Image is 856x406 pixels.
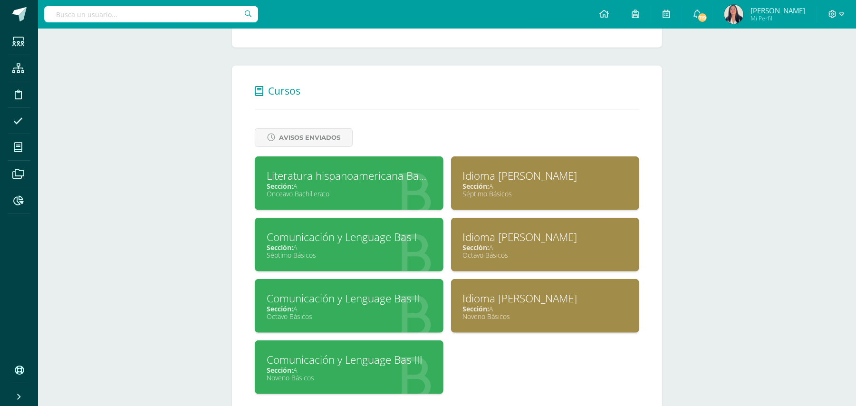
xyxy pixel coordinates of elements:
[463,243,490,252] span: Sección:
[697,12,708,23] span: 119
[267,312,432,321] div: Octavo Básicos
[451,156,640,210] a: Idioma [PERSON_NAME]Sección:ASéptimo Básicos
[267,189,432,198] div: Onceavo Bachillerato
[255,128,353,147] a: Avisos Enviados
[750,6,805,15] span: [PERSON_NAME]
[463,182,490,191] span: Sección:
[255,218,443,271] a: Comunicación y Lenguage Bas ISección:ASéptimo Básicos
[279,129,340,146] span: Avisos Enviados
[268,84,300,97] span: Cursos
[724,5,743,24] img: ec19ab1bafb2871a01cb4bb1fedf3d93.png
[267,352,432,367] div: Comunicación y Lenguage Bas III
[463,182,628,191] div: A
[255,156,443,210] a: Literatura hispanoamericana Bach VSección:AOnceavo Bachillerato
[267,243,293,252] span: Sección:
[451,279,640,333] a: Idioma [PERSON_NAME]Sección:ANoveno Básicos
[463,189,628,198] div: Séptimo Básicos
[750,14,805,22] span: Mi Perfil
[463,168,628,183] div: Idioma Maya Bas I
[463,230,628,244] div: Idioma Maya Bas II
[463,304,628,313] div: A
[255,279,443,333] a: Comunicación y Lenguage Bas IISección:AOctavo Básicos
[267,373,432,382] div: Noveno Básicos
[267,182,432,191] div: A
[267,168,432,183] div: Literatura hispanoamericana Bach V
[267,251,432,260] div: Séptimo Básicos
[267,243,432,252] div: A
[44,6,258,22] input: Busca un usuario...
[267,182,293,191] span: Sección:
[451,218,640,271] a: Idioma [PERSON_NAME]Sección:AOctavo Básicos
[463,251,628,260] div: Octavo Básicos
[267,304,432,313] div: A
[255,340,443,394] a: Comunicación y Lenguage Bas IIISección:ANoveno Básicos
[267,366,293,375] span: Sección:
[463,291,628,306] div: Idioma Maya Bas III
[267,291,432,306] div: Comunicación y Lenguage Bas II
[463,304,490,313] span: Sección:
[463,312,628,321] div: Noveno Básicos
[267,304,293,313] span: Sección:
[267,366,432,375] div: A
[463,243,628,252] div: A
[267,230,432,244] div: Comunicación y Lenguage Bas I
